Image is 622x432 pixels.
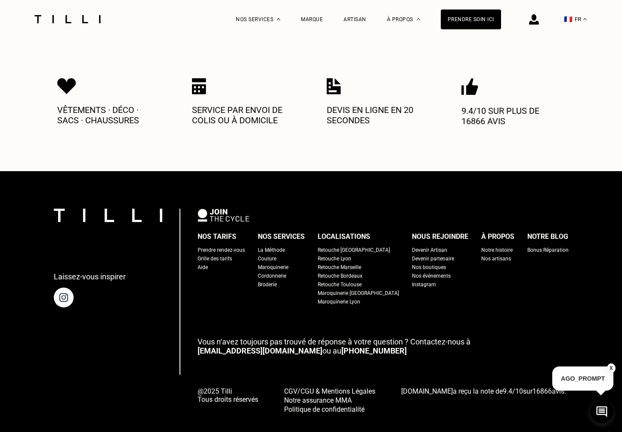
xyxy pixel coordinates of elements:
[54,272,126,281] p: Laissez-vous inspirer
[57,78,76,94] img: Icon
[401,387,453,395] span: [DOMAIN_NAME]
[552,366,613,391] p: AGO_PROMPT
[198,246,245,254] a: Prendre rendez-vous
[343,16,366,22] a: Artisan
[532,387,552,395] span: 16866
[284,405,365,413] span: Politique de confidentialité
[481,246,513,254] a: Notre histoire
[198,263,208,272] a: Aide
[258,254,276,263] a: Couture
[192,105,295,125] p: Service par envoi de colis ou à domicile
[284,404,375,413] a: Politique de confidentialité
[277,18,280,20] img: Menu déroulant
[192,78,206,94] img: Icon
[318,230,370,243] div: Localisations
[461,78,478,95] img: Icon
[284,396,352,404] span: Notre assurance MMA
[258,230,305,243] div: Nos services
[198,230,236,243] div: Nos tarifs
[198,254,232,263] a: Grille des tarifs
[481,230,514,243] div: À propos
[607,363,616,373] button: X
[198,337,569,355] p: ou au
[412,272,451,280] a: Nos événements
[198,346,322,355] a: [EMAIL_ADDRESS][DOMAIN_NAME]
[412,280,436,289] a: Instagram
[412,254,454,263] a: Devenir partenaire
[417,18,420,20] img: Menu déroulant à propos
[503,387,523,395] span: /
[318,263,361,272] a: Retouche Marseille
[54,288,74,307] img: page instagram de Tilli une retoucherie à domicile
[341,346,407,355] a: [PHONE_NUMBER]
[441,9,501,29] a: Prendre soin ici
[57,105,161,125] p: Vêtements · Déco · Sacs · Chaussures
[31,15,104,23] img: Logo du service de couturière Tilli
[327,105,430,125] p: Devis en ligne en 20 secondes
[412,263,446,272] a: Nos boutiques
[412,230,468,243] div: Nous rejoindre
[198,395,258,404] span: Tous droits réservés
[527,246,569,254] a: Bonus Réparation
[327,78,341,94] img: Icon
[318,272,362,280] a: Retouche Bordeaux
[529,14,539,25] img: icône connexion
[258,263,288,272] a: Maroquinerie
[198,387,258,395] span: @2025 Tilli
[54,209,162,222] img: logo Tilli
[284,386,375,395] a: CGV/CGU & Mentions Légales
[318,254,351,263] a: Retouche Lyon
[301,16,323,22] a: Marque
[318,246,390,254] a: Retouche [GEOGRAPHIC_DATA]
[258,280,277,289] a: Broderie
[318,280,362,289] a: Retouche Toulouse
[318,289,399,297] a: Maroquinerie [GEOGRAPHIC_DATA]
[198,337,470,346] span: Vous n‘avez toujours pas trouvé de réponse à votre question ? Contactez-nous à
[258,246,285,254] a: La Méthode
[401,387,566,395] span: a reçu la note de sur avis.
[198,209,249,222] img: logo Join The Cycle
[503,387,512,395] span: 9.4
[527,230,568,243] div: Notre blog
[412,246,447,254] a: Devenir Artisan
[481,254,511,263] a: Nos artisans
[284,387,375,395] span: CGV/CGU & Mentions Légales
[564,15,572,23] span: 🇫🇷
[284,395,375,404] a: Notre assurance MMA
[461,106,565,126] p: 9.4/10 sur plus de 16866 avis
[583,18,587,20] img: menu déroulant
[318,297,360,306] a: Maroquinerie Lyon
[258,272,286,280] a: Cordonnerie
[515,387,523,395] span: 10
